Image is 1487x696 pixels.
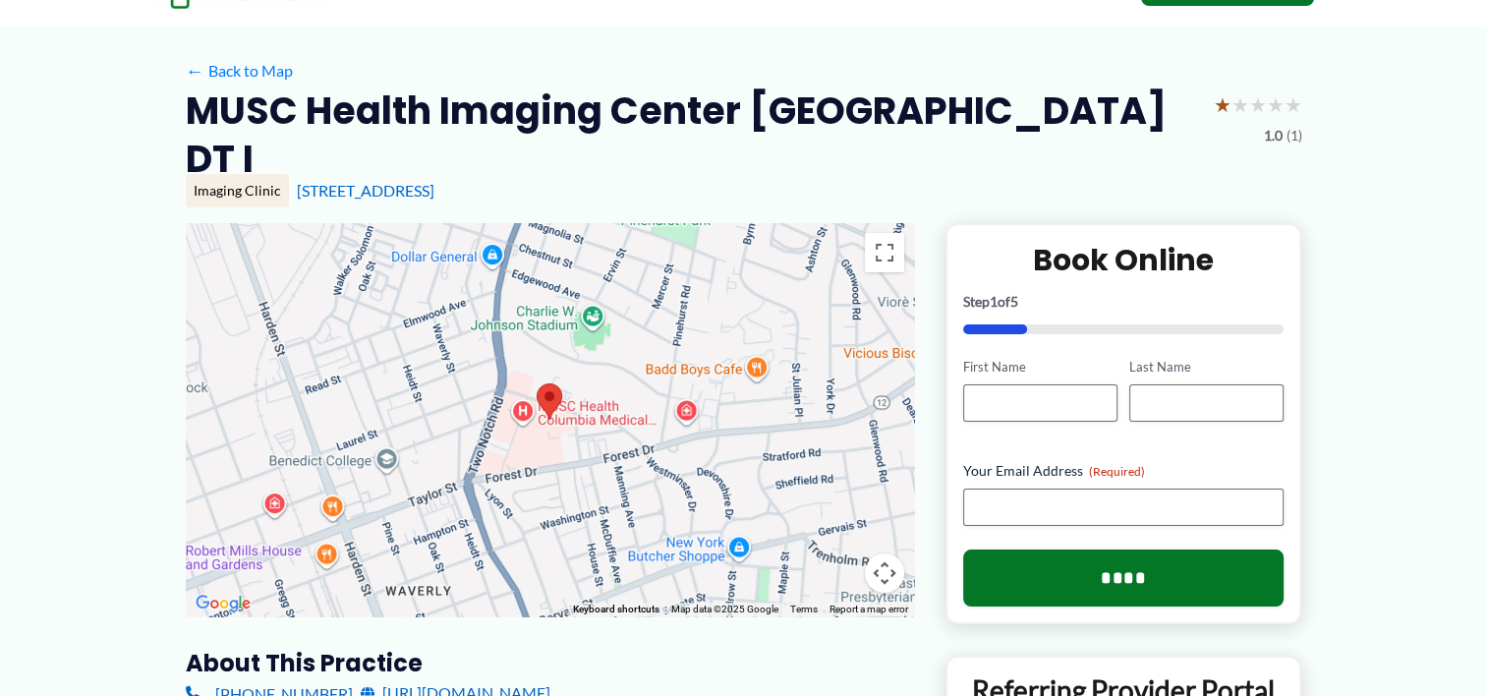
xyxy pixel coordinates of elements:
span: (Required) [1089,464,1145,479]
a: Report a map error [829,604,908,614]
span: 1 [990,293,998,310]
h3: About this practice [186,648,914,678]
label: Your Email Address [963,461,1285,481]
label: First Name [963,358,1117,377]
span: 5 [1010,293,1018,310]
div: Imaging Clinic [186,174,289,207]
a: Open this area in Google Maps (opens a new window) [191,591,256,616]
span: ← [186,61,204,80]
img: Google [191,591,256,616]
span: Map data ©2025 Google [671,604,778,614]
span: ★ [1214,87,1231,123]
h2: Book Online [963,241,1285,279]
span: ★ [1267,87,1285,123]
a: [STREET_ADDRESS] [297,181,434,200]
button: Map camera controls [865,553,904,593]
button: Keyboard shortcuts [573,603,659,616]
a: ←Back to Map [186,56,293,86]
h2: MUSC Health Imaging Center [GEOGRAPHIC_DATA] DT I [186,87,1198,184]
span: 1.0 [1264,123,1283,148]
span: ★ [1231,87,1249,123]
a: Terms (opens in new tab) [790,604,818,614]
label: Last Name [1129,358,1284,377]
p: Step of [963,295,1285,309]
span: ★ [1249,87,1267,123]
span: (1) [1287,123,1302,148]
button: Toggle fullscreen view [865,233,904,272]
span: ★ [1285,87,1302,123]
